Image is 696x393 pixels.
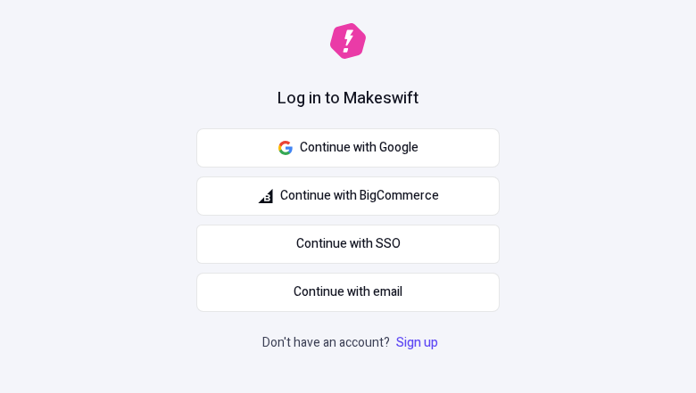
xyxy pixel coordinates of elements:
span: Continue with BigCommerce [280,186,439,206]
button: Continue with Google [196,128,500,168]
p: Don't have an account? [262,333,442,353]
span: Continue with email [294,282,402,302]
span: Continue with Google [300,138,418,158]
button: Continue with BigCommerce [196,176,500,216]
h1: Log in to Makeswift [278,87,418,111]
a: Sign up [393,333,442,352]
a: Continue with SSO [196,225,500,264]
button: Continue with email [196,273,500,312]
